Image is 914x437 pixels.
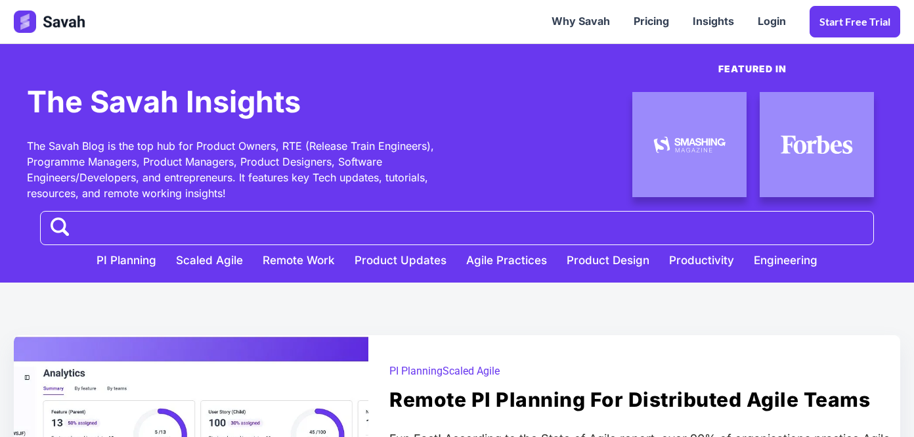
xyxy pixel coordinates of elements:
[746,1,798,42] a: Login
[166,245,253,269] a: Scaled Agile
[631,62,874,76] p: Featured in
[27,79,301,125] h1: The Savah Insights
[810,6,900,37] a: Start Free trial
[744,245,827,269] a: Engineering
[345,245,456,269] a: Product Updates
[540,1,622,42] a: Why Savah
[681,1,746,42] a: Insights
[456,245,557,269] a: Agile Practices
[557,245,659,269] a: Product Design
[27,138,444,201] div: The Savah Blog is the top hub for Product Owners, RTE (Release Train Engineers), Programme Manage...
[87,245,166,269] a: PI Planning
[659,245,744,269] a: Productivity
[389,363,500,378] div: PI PlanningScaled Agile
[253,245,345,269] a: Remote Work
[622,1,681,42] a: Pricing
[43,210,76,240] input: Search
[389,378,870,423] a: Remote PI Planning for distributed agile teams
